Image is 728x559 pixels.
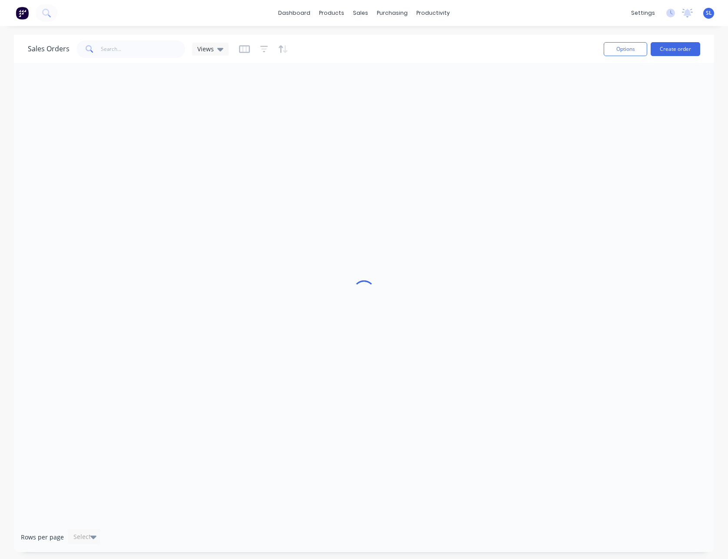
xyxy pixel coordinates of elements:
div: purchasing [372,7,412,20]
button: Options [604,42,647,56]
img: Factory [16,7,29,20]
button: Create order [651,42,700,56]
div: sales [349,7,372,20]
div: settings [627,7,659,20]
div: Select... [73,532,96,541]
span: Views [197,44,214,53]
h1: Sales Orders [28,45,70,53]
a: dashboard [274,7,315,20]
span: SL [706,9,712,17]
div: products [315,7,349,20]
input: Search... [101,40,186,58]
span: Rows per page [21,533,64,542]
div: productivity [412,7,454,20]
